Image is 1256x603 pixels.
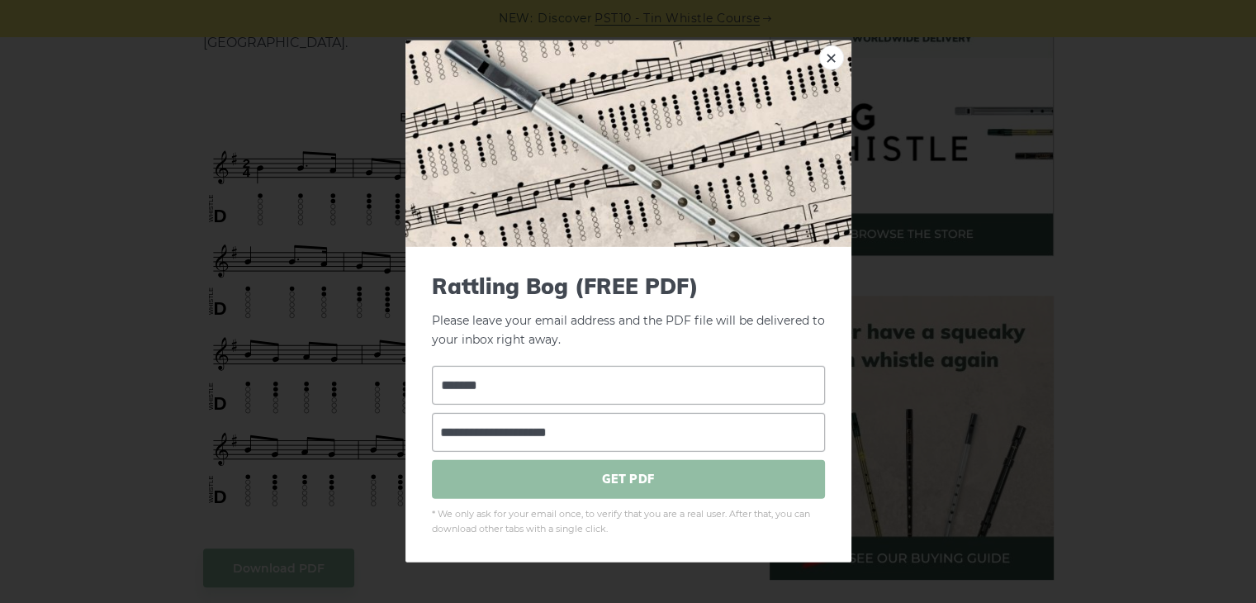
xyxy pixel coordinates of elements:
[432,273,825,349] p: Please leave your email address and the PDF file will be delivered to your inbox right away.
[432,459,825,498] span: GET PDF
[405,40,851,247] img: Tin Whistle Tab Preview
[432,273,825,299] span: Rattling Bog (FREE PDF)
[432,506,825,536] span: * We only ask for your email once, to verify that you are a real user. After that, you can downlo...
[819,45,844,70] a: ×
